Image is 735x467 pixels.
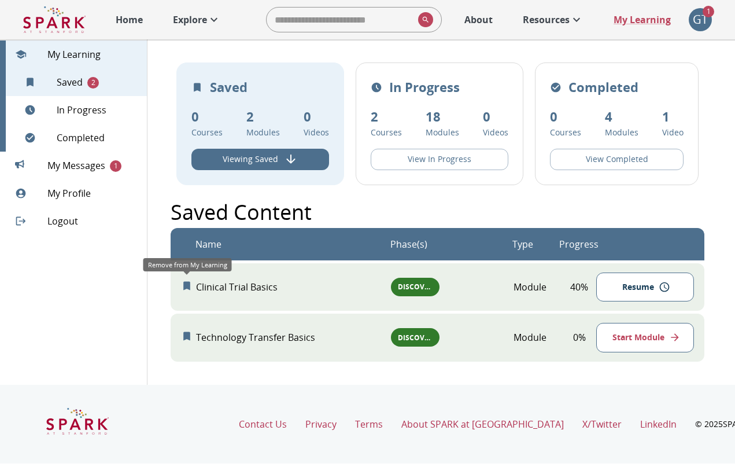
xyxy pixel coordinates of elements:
span: 2 [87,77,99,89]
span: Discover [391,282,439,292]
button: View In Progress [371,149,508,170]
p: Type [512,237,533,251]
p: Video [662,126,684,138]
div: My Messages 1 [6,152,147,179]
button: Start Module [596,323,694,352]
span: My Profile [47,186,138,200]
p: 0 [191,107,223,126]
p: Module [514,280,562,294]
span: Saved [57,75,138,89]
p: Name [195,237,221,251]
p: Courses [371,126,402,138]
img: Logo of SPARK at Stanford [46,408,109,440]
span: Logout [47,214,138,228]
a: Privacy [305,417,337,431]
span: 1 [703,6,714,17]
p: Videos [304,126,329,138]
a: About [459,7,498,32]
button: View Completed [550,149,684,170]
p: 0 [304,107,329,126]
p: Completed [568,78,638,97]
span: My Messages [47,159,138,172]
svg: Remove from My Learning [181,280,193,292]
p: 2 [246,107,280,126]
p: 18 [426,107,459,126]
p: Progress [559,237,599,251]
span: 1 [110,160,121,172]
span: Completed [57,131,138,145]
img: Logo of SPARK at Stanford [23,6,86,34]
p: Phase(s) [390,237,427,251]
p: Technology Transfer Basics [196,330,391,344]
a: LinkedIn [640,417,677,431]
p: Courses [550,126,581,138]
p: 0 [483,107,508,126]
a: Explore [167,7,227,32]
p: Modules [426,126,459,138]
p: 40 % [562,280,596,294]
a: My Learning [608,7,677,32]
div: GT [689,8,712,31]
p: Explore [173,13,207,27]
a: About SPARK at [GEOGRAPHIC_DATA] [401,417,564,431]
p: In Progress [389,78,460,97]
div: My Profile [6,179,147,207]
p: Saved Content [171,197,312,228]
p: Resources [523,13,570,27]
p: Home [116,13,143,27]
p: Clinical Trial Basics [196,280,391,294]
span: Discover [391,333,439,343]
span: My Learning [47,47,138,61]
p: Module [514,330,562,344]
p: Modules [246,126,280,138]
p: 0 % [562,330,596,344]
p: 2 [371,107,402,126]
button: account of current user [689,8,712,31]
svg: Remove from My Learning [181,330,193,342]
button: Resume [596,273,694,302]
button: search [413,8,433,32]
a: Terms [355,417,383,431]
div: Remove from My Learning [143,258,232,271]
span: In Progress [57,103,138,117]
a: Contact Us [239,417,287,431]
p: About [464,13,493,27]
p: 0 [550,107,581,126]
a: X/Twitter [582,417,622,431]
p: Saved [210,78,248,97]
p: Courses [191,126,223,138]
p: My Learning [614,13,671,27]
div: Logout [6,207,147,235]
p: 4 [605,107,638,126]
button: View Saved [191,149,329,170]
p: 1 [662,107,684,126]
a: Home [110,7,149,32]
p: Modules [605,126,638,138]
a: Resources [517,7,589,32]
p: Videos [483,126,508,138]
